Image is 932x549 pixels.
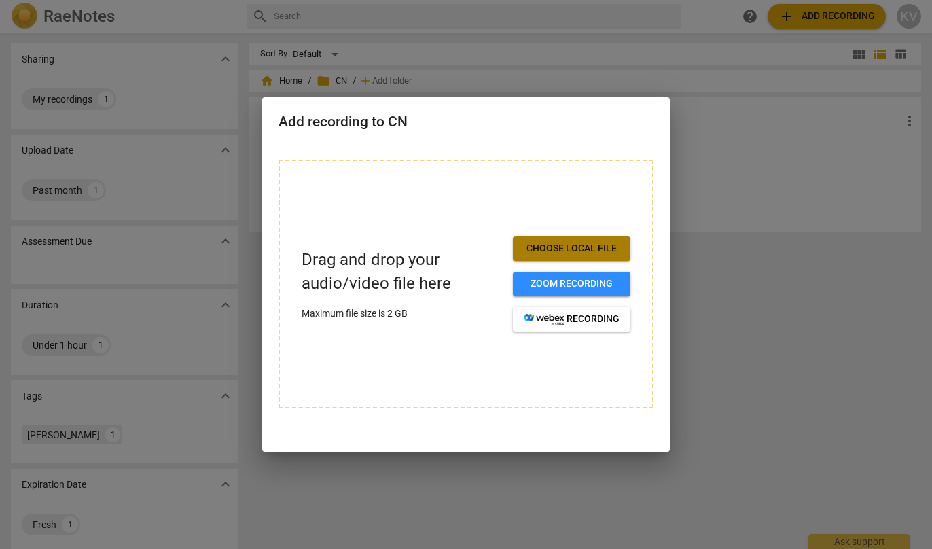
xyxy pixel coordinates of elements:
[302,248,502,296] p: Drag and drop your audio/video file here
[302,306,502,321] p: Maximum file size is 2 GB
[513,307,630,332] button: recording
[524,242,620,255] span: Choose local file
[513,236,630,261] button: Choose local file
[279,113,653,130] h2: Add recording to CN
[524,277,620,291] span: Zoom recording
[524,313,620,326] span: recording
[513,272,630,296] button: Zoom recording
